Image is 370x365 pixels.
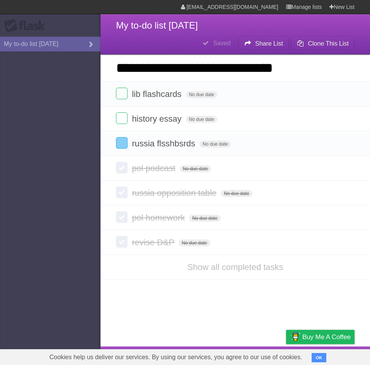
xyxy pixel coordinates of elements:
button: Clone This List [291,37,355,51]
span: No due date [199,141,231,148]
a: Privacy [276,348,296,363]
button: OK [312,353,327,362]
label: Done [116,162,128,173]
a: About [183,348,199,363]
label: Done [116,112,128,124]
label: Done [116,211,128,223]
span: Cookies help us deliver our services. By using our services, you agree to our use of cookies. [42,350,310,365]
a: Developers [209,348,240,363]
span: lib flashcards [132,89,183,99]
span: No due date [179,239,210,246]
b: Clone This List [308,40,349,47]
img: Buy me a coffee [290,330,300,343]
span: My to-do list [DATE] [116,20,198,31]
a: Suggest a feature [306,348,355,363]
a: Show all completed tasks [187,262,283,272]
span: pol homework [132,213,187,222]
label: Done [116,236,128,248]
b: Share List [255,40,283,47]
span: No due date [186,91,217,98]
span: history essay [132,114,183,124]
span: pol podcast [132,163,177,173]
span: russia opposition table [132,188,218,198]
label: Done [116,137,128,149]
a: Buy me a coffee [286,330,355,344]
label: Done [116,187,128,198]
div: Flask [4,19,50,33]
span: No due date [180,165,211,172]
span: No due date [189,215,220,222]
label: Done [116,88,128,99]
span: revise D&P [132,238,176,247]
a: Terms [250,348,267,363]
button: Share List [238,37,289,51]
span: Buy me a coffee [302,330,351,344]
span: russia flsshbsrds [132,139,197,148]
b: Saved [213,40,230,46]
span: No due date [221,190,252,197]
span: No due date [186,116,217,123]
